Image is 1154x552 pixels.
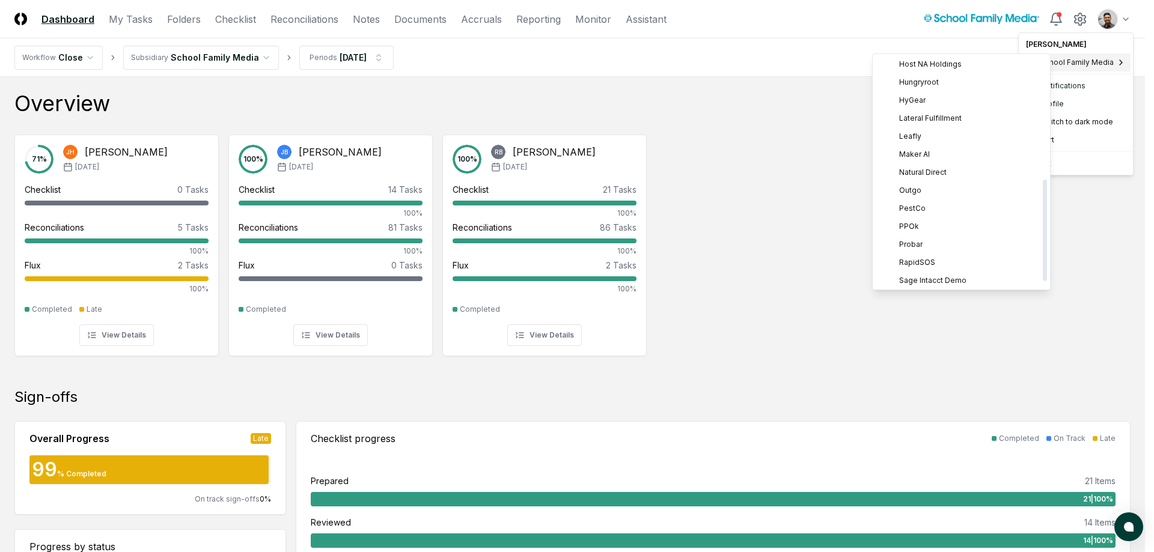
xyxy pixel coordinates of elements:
span: Natural Direct [899,167,947,178]
div: Support [1021,131,1131,149]
span: Maker AI [899,149,930,160]
div: Logout [1021,154,1131,172]
span: School Family Media [1040,57,1114,68]
div: Switch to dark mode [1021,113,1131,131]
span: Probar [899,239,923,250]
span: Host NA Holdings [899,59,962,70]
span: PPOk [899,221,919,232]
span: Lateral Fulfillment [899,113,962,124]
a: Notifications [1021,77,1131,95]
span: PestCo [899,203,926,214]
span: RapidSOS [899,257,935,268]
a: Profile [1021,95,1131,113]
span: Sage Intacct Demo [899,275,966,286]
span: HyGear [899,95,926,106]
span: Leafly [899,131,921,142]
div: [PERSON_NAME] [1021,35,1131,53]
span: Hungryroot [899,77,939,88]
span: Outgo [899,185,921,196]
